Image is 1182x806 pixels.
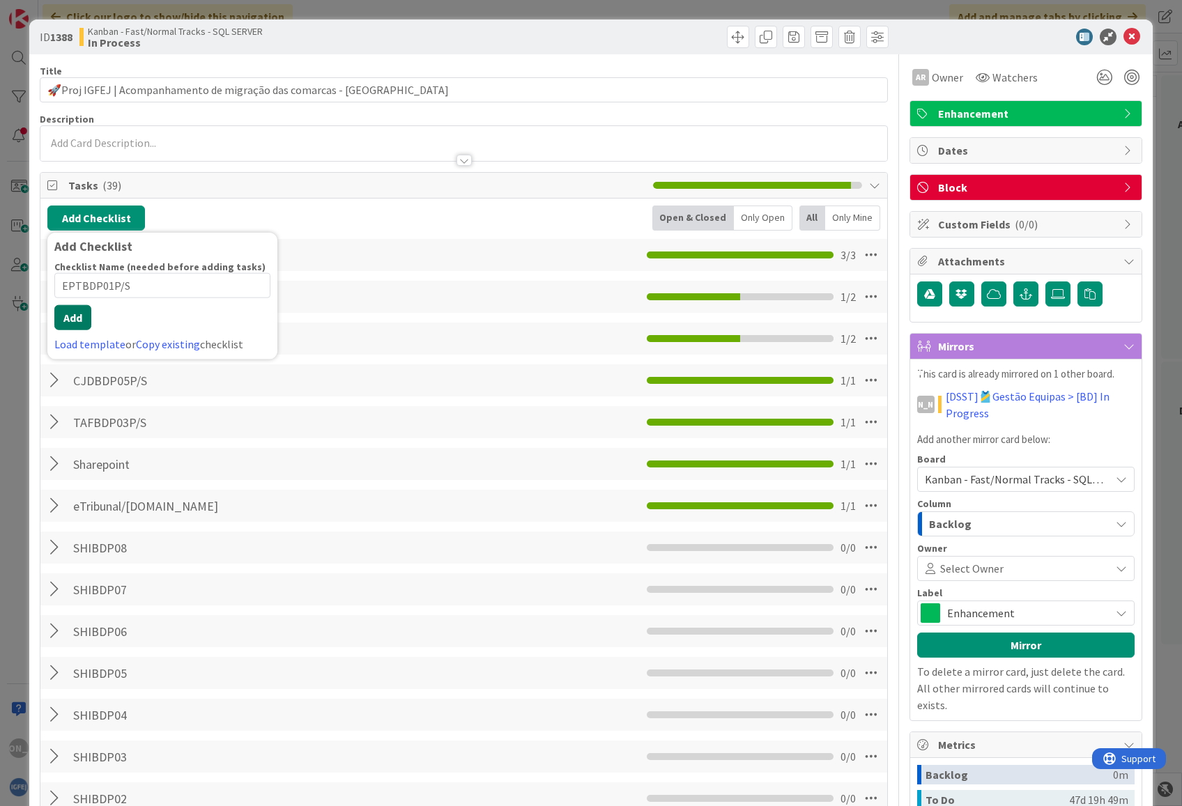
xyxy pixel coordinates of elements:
p: This card is already mirrored on 1 other board. [917,366,1135,382]
input: Add Checklist... [68,535,382,560]
a: [DSST]🎽Gestão Equipas > [BD] In Progress [946,388,1135,421]
label: Checklist Name (needed before adding tasks) [54,261,266,273]
span: 1 / 2 [841,288,856,305]
input: Add Checklist... [68,660,382,685]
span: 0 / 0 [841,581,856,598]
div: Backlog [926,765,1113,784]
div: AR [912,69,929,86]
span: Metrics [938,736,1116,753]
input: Add Checklist... [68,619,382,644]
span: Description [40,113,94,125]
input: type card name here... [40,77,887,102]
span: Custom Fields [938,216,1116,233]
span: 0 / 0 [841,539,856,556]
span: Watchers [992,69,1038,86]
input: Add Checklist... [68,577,382,602]
button: Add [54,305,91,330]
span: 0 / 0 [841,665,856,681]
span: 1 / 1 [841,456,856,472]
span: Support [29,2,63,19]
a: Load template [54,337,125,351]
a: Copy existing [136,337,200,351]
span: 0 / 0 [841,706,856,723]
span: ID [40,29,72,45]
input: Add Checklist... [68,744,382,769]
div: 0m [1113,765,1128,784]
span: 0 / 0 [841,748,856,765]
span: Mirrors [938,338,1116,355]
span: Backlog [929,515,972,533]
span: Board [917,454,946,464]
input: Add Checklist... [68,702,382,727]
div: or checklist [54,336,270,352]
input: Add Checklist... [68,493,382,518]
span: Column [917,499,951,509]
span: 1 / 2 [841,330,856,347]
input: Add Checklist... [68,368,382,393]
span: 1 / 1 [841,497,856,514]
span: Select Owner [940,560,1004,577]
span: 1 / 1 [841,414,856,431]
div: Only Open [734,206,792,231]
div: Open & Closed [652,206,734,231]
div: [PERSON_NAME] [917,396,935,413]
span: Dates [938,142,1116,159]
span: Block [938,179,1116,196]
b: In Process [88,37,263,48]
div: All [799,206,825,231]
div: Add Checklist [54,240,270,254]
input: Add Checklist... [68,410,382,435]
span: Kanban - Fast/Normal Tracks - SQL SERVER [925,472,1132,486]
span: Kanban - Fast/Normal Tracks - SQL SERVER [88,26,263,37]
button: Backlog [917,511,1135,536]
span: ( 39 ) [102,178,121,192]
span: 1 / 1 [841,372,856,389]
span: Attachments [938,253,1116,270]
b: 1388 [50,30,72,44]
span: ( 0/0 ) [1015,217,1038,231]
span: Enhancement [938,105,1116,122]
p: Add another mirror card below: [917,432,1135,448]
span: 3 / 3 [841,247,856,263]
span: Owner [932,69,963,86]
span: 0 / 0 [841,623,856,640]
span: Owner [917,543,947,553]
button: Add Checklist [47,206,145,231]
label: Title [40,65,62,77]
span: Tasks [68,177,645,194]
div: Only Mine [825,206,880,231]
button: Mirror [917,633,1135,658]
span: Enhancement [947,603,1103,623]
input: Add Checklist... [68,451,382,476]
p: To delete a mirror card, just delete the card. All other mirrored cards will continue to exists. [917,663,1135,713]
span: Label [917,588,942,598]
